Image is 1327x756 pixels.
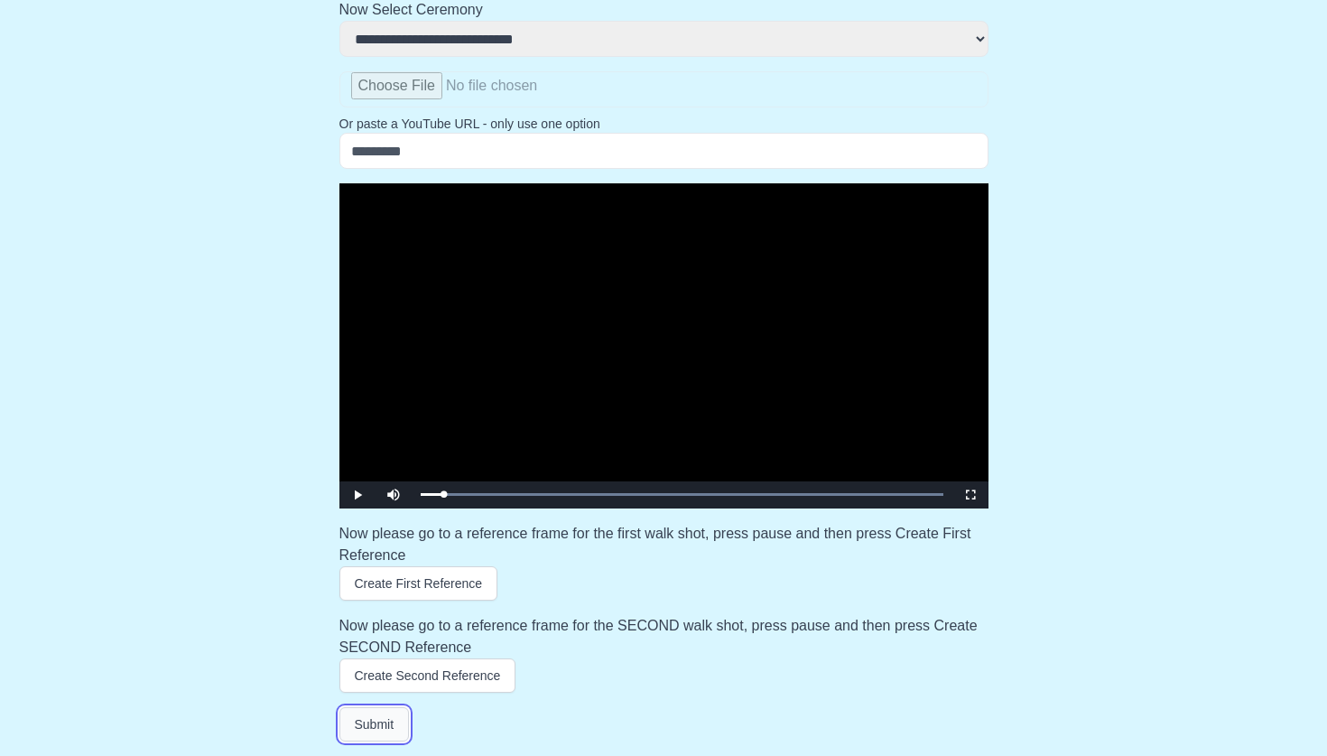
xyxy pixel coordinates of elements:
div: Progress Bar [421,493,943,496]
button: Submit [339,707,410,742]
div: Video Player [339,183,988,509]
p: Or paste a YouTube URL - only use one option [339,115,988,133]
button: Play [339,481,376,509]
button: Create First Reference [339,566,498,601]
h3: Now please go to a reference frame for the SECOND walk shot, press pause and then press Create SE... [339,615,988,658]
h3: Now please go to a reference frame for the first walk shot, press pause and then press Create Fir... [339,523,988,566]
button: Mute [376,481,412,509]
button: Fullscreen [952,481,988,509]
button: Create Second Reference [339,658,516,693]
